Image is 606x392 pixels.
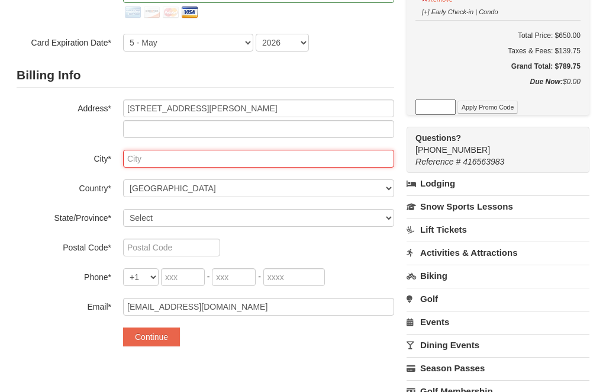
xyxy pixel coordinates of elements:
[263,268,325,286] input: xxxx
[17,239,111,253] label: Postal Code*
[407,242,589,264] a: Activities & Attractions
[123,298,394,316] input: Email
[407,334,589,356] a: Dining Events
[415,76,581,99] div: $0.00
[212,268,256,286] input: xxx
[415,45,581,57] div: Taxes & Fees: $139.75
[123,3,142,22] img: amex.png
[407,265,589,287] a: Biking
[180,3,199,22] img: visa.png
[407,219,589,240] a: Lift Tickets
[258,272,261,281] span: -
[123,99,394,117] input: Billing Info
[207,272,210,281] span: -
[407,288,589,310] a: Golf
[17,34,111,49] label: Card Expiration Date*
[407,195,589,217] a: Snow Sports Lessons
[123,327,180,346] button: Continue
[407,357,589,379] a: Season Passes
[415,157,460,166] span: Reference #
[123,150,394,168] input: City
[142,3,161,22] img: discover.png
[17,298,111,313] label: Email*
[415,30,581,41] h6: Total Price: $650.00
[407,173,589,194] a: Lodging
[17,150,111,165] label: City*
[17,99,111,114] label: Address*
[415,60,581,72] h5: Grand Total: $789.75
[161,3,180,22] img: mastercard.png
[415,132,568,155] span: [PHONE_NUMBER]
[407,311,589,333] a: Events
[17,63,394,88] h2: Billing Info
[463,157,504,166] span: 416563983
[161,268,205,286] input: xxx
[415,133,461,143] strong: Questions?
[123,239,220,256] input: Postal Code
[17,209,111,224] label: State/Province*
[457,101,518,114] button: Apply Promo Code
[530,78,563,86] strong: Due Now:
[17,179,111,194] label: Country*
[17,268,111,283] label: Phone*
[421,3,499,18] button: [+] Early Check-in | Condo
